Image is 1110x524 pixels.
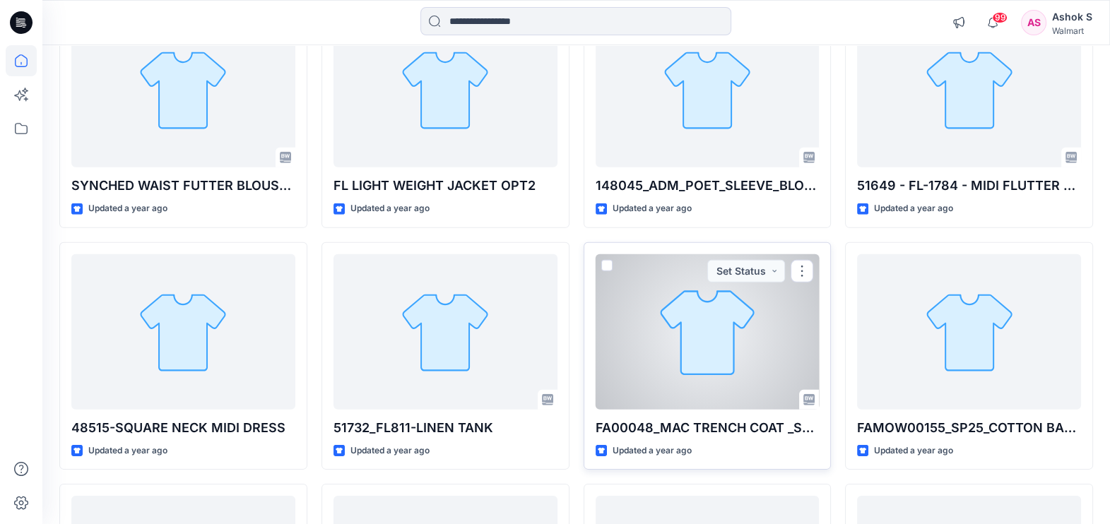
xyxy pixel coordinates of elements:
[71,12,295,167] a: SYNCHED WAIST FUTTER BLOUSE-OPTION
[596,254,820,410] a: FA00048_MAC TRENCH COAT _SP25
[596,176,820,196] p: 148045_ADM_POET_SLEEVE_BLOUSE
[857,176,1081,196] p: 51649 - FL-1784 - MIDI FLUTTER DRESS
[874,443,953,458] p: Updated a year ago
[596,12,820,167] a: 148045_ADM_POET_SLEEVE_BLOUSE
[88,443,167,458] p: Updated a year ago
[857,418,1081,438] p: FAMOW00155_SP25_COTTON BASED CLUB JACKET
[596,418,820,438] p: FA00048_MAC TRENCH COAT _SP25
[350,443,430,458] p: Updated a year ago
[71,176,295,196] p: SYNCHED WAIST FUTTER BLOUSE-OPTION
[88,201,167,216] p: Updated a year ago
[857,12,1081,167] a: 51649 - FL-1784 - MIDI FLUTTER DRESS
[1021,10,1046,35] div: AS
[613,201,692,216] p: Updated a year ago
[992,12,1008,23] span: 99
[333,12,557,167] a: FL LIGHT WEIGHT JACKET OPT2
[333,176,557,196] p: FL LIGHT WEIGHT JACKET OPT2
[1052,8,1092,25] div: Ashok S
[874,201,953,216] p: Updated a year ago
[857,254,1081,410] a: FAMOW00155_SP25_COTTON BASED CLUB JACKET
[613,443,692,458] p: Updated a year ago
[1052,25,1092,36] div: Walmart
[71,254,295,410] a: 48515-SQUARE NECK MIDI DRESS
[71,418,295,438] p: 48515-SQUARE NECK MIDI DRESS
[350,201,430,216] p: Updated a year ago
[333,418,557,438] p: 51732_FL811-LINEN TANK
[333,254,557,410] a: 51732_FL811-LINEN TANK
